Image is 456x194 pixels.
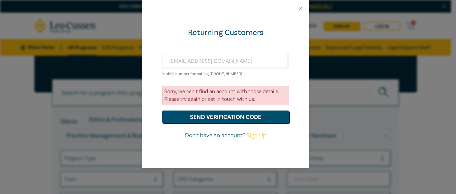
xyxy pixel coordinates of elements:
[162,131,289,140] p: Don't have an account?
[298,5,304,11] button: Close
[162,27,289,38] div: Returning Customers
[162,86,289,105] div: Sorry, we can't find an account with those details. Please try again or get in touch with us.
[247,132,266,139] a: Sign Up
[162,71,242,76] small: Mobile number format e.g [PHONE_NUMBER]
[162,111,289,123] button: send verification code
[162,53,289,69] input: Enter email or Mobile number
